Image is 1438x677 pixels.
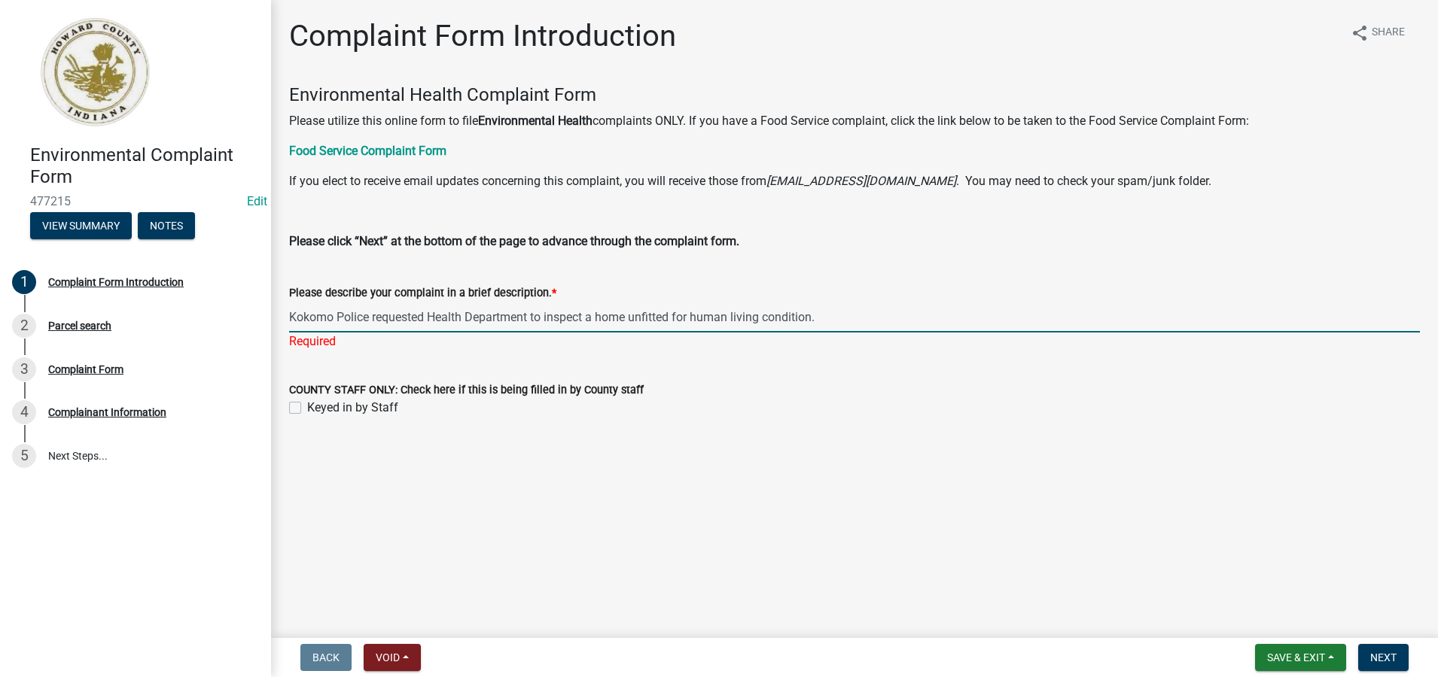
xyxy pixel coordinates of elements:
[138,212,195,239] button: Notes
[247,194,267,208] a: Edit
[1351,24,1369,42] i: share
[1372,24,1405,42] span: Share
[289,144,446,158] a: Food Service Complaint Form
[478,114,593,128] strong: Environmental Health
[289,18,676,54] h1: Complaint Form Introduction
[1370,651,1397,663] span: Next
[48,407,166,417] div: Complainant Information
[30,220,132,232] wm-modal-confirm: Summary
[289,112,1420,130] p: Please utilize this online form to file complaints ONLY. If you have a Food Service complaint, cl...
[364,644,421,671] button: Void
[30,212,132,239] button: View Summary
[289,234,739,248] strong: Please click “Next” at the bottom of the page to advance through the complaint form.
[12,444,36,468] div: 5
[12,400,36,424] div: 4
[289,84,1420,106] h4: Environmental Health Complaint Form
[138,220,195,232] wm-modal-confirm: Notes
[30,194,241,208] span: 477215
[1358,644,1409,671] button: Next
[289,332,1420,351] div: Required
[376,651,400,663] span: Void
[12,357,36,381] div: 3
[12,270,36,294] div: 1
[12,314,36,338] div: 2
[312,651,340,663] span: Back
[289,172,1420,190] p: If you elect to receive email updates concerning this complaint, you will receive those from . Yo...
[300,644,352,671] button: Back
[48,364,123,375] div: Complaint Form
[30,16,159,129] img: Howard County, Indiana
[1339,18,1417,47] button: shareShare
[307,399,398,417] label: Keyed in by Staff
[1267,651,1325,663] span: Save & Exit
[30,144,259,188] h4: Environmental Complaint Form
[289,288,556,299] label: Please describe your complaint in a brief description.
[48,277,184,287] div: Complaint Form Introduction
[1255,644,1346,671] button: Save & Exit
[289,385,644,396] label: COUNTY STAFF ONLY: Check here if this is being filled in by County staff
[48,320,111,331] div: Parcel search
[247,194,267,208] wm-modal-confirm: Edit Application Number
[766,174,956,188] i: [EMAIL_ADDRESS][DOMAIN_NAME]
